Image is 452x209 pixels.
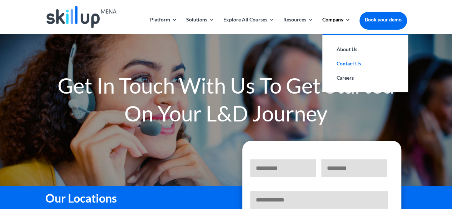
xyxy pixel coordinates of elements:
a: Explore All Courses [223,17,274,34]
a: About Us [329,42,401,56]
a: Contact Us [329,56,401,71]
h1: Get In Touch With Us To Get Started On Your L&D Journey [45,71,407,131]
a: Resources [283,17,313,34]
a: Solutions [186,17,214,34]
iframe: Chat Widget [416,175,452,209]
span: Our Locations [45,191,117,205]
a: Company [322,17,351,34]
img: Skillup Mena [46,6,116,28]
a: Book your demo [359,12,407,28]
a: Platform [150,17,177,34]
a: Careers [329,71,401,85]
